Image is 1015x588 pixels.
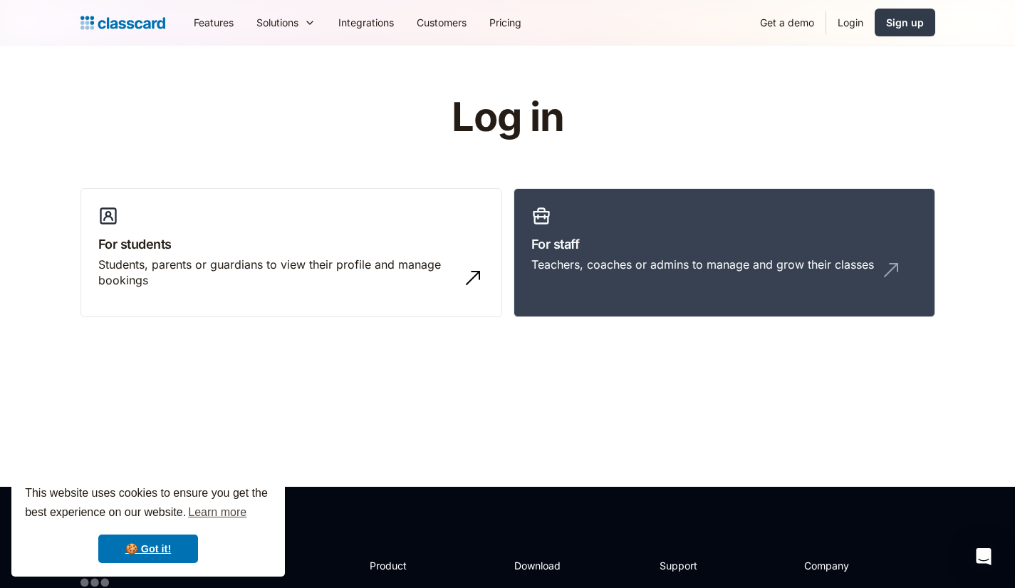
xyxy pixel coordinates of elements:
[80,188,502,318] a: For studentsStudents, parents or guardians to view their profile and manage bookings
[478,6,533,38] a: Pricing
[967,540,1001,574] div: Open Intercom Messenger
[98,234,484,254] h3: For students
[281,96,734,140] h1: Log in
[370,558,446,573] h2: Product
[80,13,165,33] a: home
[531,257,874,272] div: Teachers, coaches or admins to manage and grow their classes
[531,234,917,254] h3: For staff
[25,485,271,523] span: This website uses cookies to ensure you get the best experience on our website.
[98,257,456,289] div: Students, parents or guardians to view their profile and manage bookings
[327,6,405,38] a: Integrations
[804,558,899,573] h2: Company
[98,535,198,563] a: dismiss cookie message
[256,15,298,30] div: Solutions
[182,6,245,38] a: Features
[405,6,478,38] a: Customers
[875,9,935,36] a: Sign up
[826,6,875,38] a: Login
[514,558,573,573] h2: Download
[749,6,826,38] a: Get a demo
[245,6,327,38] div: Solutions
[186,502,249,523] a: learn more about cookies
[886,15,924,30] div: Sign up
[514,188,935,318] a: For staffTeachers, coaches or admins to manage and grow their classes
[660,558,717,573] h2: Support
[11,471,285,577] div: cookieconsent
